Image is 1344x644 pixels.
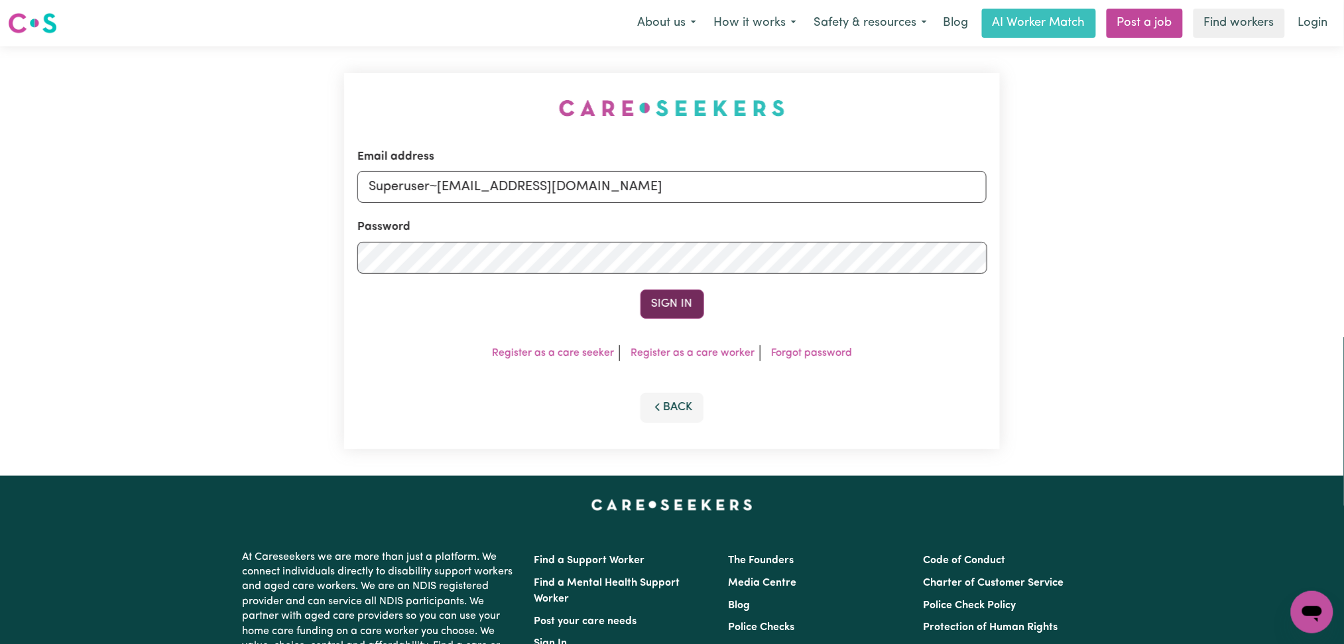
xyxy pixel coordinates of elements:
a: Careseekers logo [8,8,57,38]
iframe: Button to launch messaging window [1291,591,1333,633]
a: Code of Conduct [923,555,1005,566]
a: Register as a care worker [631,348,755,358]
a: Blog [936,9,977,38]
button: Safety & resources [805,9,936,37]
a: Find workers [1193,9,1285,38]
a: Login [1290,9,1336,38]
a: Police Check Policy [923,600,1016,611]
img: Careseekers logo [8,11,57,35]
a: Careseekers home page [591,500,753,510]
label: Email address [357,148,434,166]
a: Find a Support Worker [534,555,645,566]
input: Email address [357,171,987,203]
a: AI Worker Match [982,9,1096,38]
button: Back [641,393,704,422]
a: Charter of Customer Service [923,578,1064,588]
button: How it works [705,9,805,37]
a: Post your care needs [534,616,637,627]
a: Media Centre [729,578,797,588]
button: Sign In [641,290,704,319]
button: About us [629,9,705,37]
a: Protection of Human Rights [923,622,1058,633]
a: Post a job [1107,9,1183,38]
a: The Founders [729,555,794,566]
a: Register as a care seeker [492,348,614,358]
a: Police Checks [729,622,795,633]
a: Find a Mental Health Support Worker [534,578,680,604]
a: Blog [729,600,751,611]
a: Forgot password [771,348,852,358]
label: Password [357,219,410,236]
